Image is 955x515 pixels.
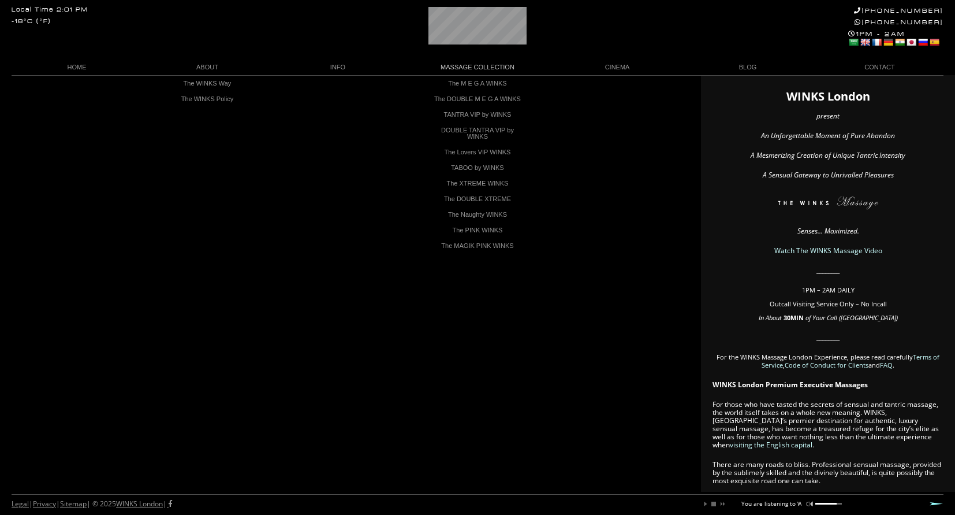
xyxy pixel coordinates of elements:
[403,60,552,75] a: MASSAGE COLLECTION
[712,334,943,342] p: ________
[806,501,813,507] a: mute
[116,499,163,509] a: WINKS London
[741,501,894,506] p: You are listening to WINKS Mix Vol. 1 ..... MIDDLE PATH
[785,361,868,369] a: Code of Conduct for Clients
[428,191,527,207] a: The DOUBLE XTREME
[743,197,913,214] img: The WINKS London Massage
[871,38,882,47] a: French
[759,313,782,322] em: In About
[712,401,943,449] p: For those who have tasted the secrets of sensual and tantric massage, the world itself takes on a...
[860,38,870,47] a: English
[848,38,859,47] a: Arabic
[813,60,943,75] a: CONTACT
[854,7,943,14] a: [PHONE_NUMBER]
[33,499,56,509] a: Privacy
[929,38,939,47] a: Spanish
[158,91,256,107] a: The WINKS Policy
[762,353,939,369] a: Terms of Service
[428,91,527,107] a: The DOUBLE M E G A WINKS
[12,60,142,75] a: HOME
[60,499,87,509] a: Sitemap
[428,238,527,254] a: The MAGIK PINK WINKS
[428,123,527,145] a: DOUBLE TANTRA VIP by WINKS
[712,461,943,485] p: There are many roads to bliss. Professional sensual massage, provided by the sublimely skilled an...
[12,18,51,25] div: -18°C (°F)
[158,76,256,91] a: The WINKS Way
[712,380,868,390] strong: WINKS London Premium Executive Massages
[682,60,813,75] a: BLOG
[774,246,882,255] a: Watch The WINKS Massage Video
[805,313,898,322] em: of Your Call ([GEOGRAPHIC_DATA])
[712,92,943,101] h1: WINKS London
[717,353,939,369] span: For the WINKS Massage London Experience, please read carefully , and .
[763,170,894,180] em: A Sensual Gateway to Unrivalled Pleasures
[751,150,905,160] em: A Mesmerizing Creation of Unique Tantric Intensity
[790,313,804,322] strong: MIN
[712,266,943,275] p: ________
[761,131,895,140] em: An Unforgettable Moment of Pure Abandon
[12,495,172,513] div: | | | © 2025 |
[917,38,928,47] a: Russian
[855,18,943,26] a: [PHONE_NUMBER]
[702,501,709,507] a: play
[428,107,527,123] a: TANTRA VIP by WINKS
[428,207,527,223] a: The Naughty WINKS
[816,111,840,121] em: present
[428,160,527,176] a: TABOO by WINKS
[12,7,88,13] div: Local Time 2:01 PM
[730,440,812,450] a: visiting the English capital
[930,502,943,506] a: Next
[273,60,403,75] a: INFO
[718,501,725,507] a: next
[797,226,859,236] em: Senses… Maximized.
[784,313,790,322] span: 30
[428,145,527,160] a: The Lovers VIP WINKS
[142,60,273,75] a: ABOUT
[883,38,893,47] a: German
[802,286,855,294] span: 1PM – 2AM DAILY
[894,38,905,47] a: Hindi
[552,60,682,75] a: CINEMA
[770,299,887,308] span: Outcall Visiting Service Only – No Incall
[710,501,717,507] a: stop
[428,223,527,238] a: The PINK WINKS
[880,361,893,369] a: FAQ
[848,30,943,49] div: 1PM - 2AM
[906,38,916,47] a: Japanese
[12,499,29,509] a: Legal
[428,76,527,91] a: The M E G A WINKS
[428,176,527,191] a: The XTREME WINKS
